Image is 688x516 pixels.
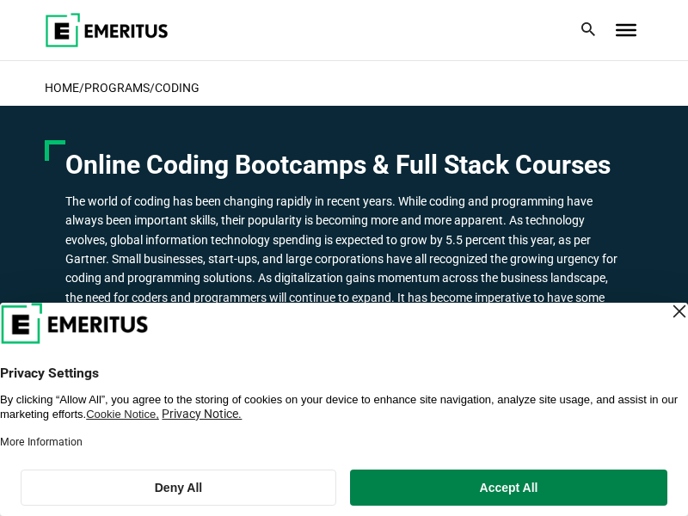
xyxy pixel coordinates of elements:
h2: / / [45,70,643,106]
h1: Online Coding Bootcamps & Full Stack Courses [65,149,623,181]
button: Toggle Menu [616,24,636,36]
a: home [45,81,79,95]
a: Coding [155,81,200,95]
h3: The world of coding has been changing rapidly in recent years. While coding and programming have ... [65,192,623,327]
a: Programs [84,81,150,95]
